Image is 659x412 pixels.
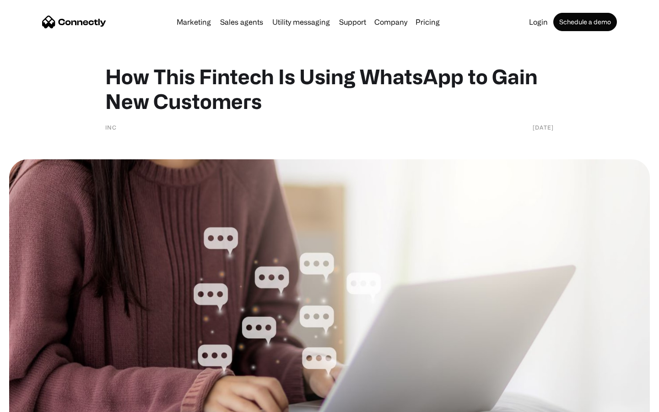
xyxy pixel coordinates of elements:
[105,123,117,132] div: INC
[216,18,267,26] a: Sales agents
[9,396,55,409] aside: Language selected: English
[105,64,554,114] h1: How This Fintech Is Using WhatsApp to Gain New Customers
[173,18,215,26] a: Marketing
[553,13,617,31] a: Schedule a demo
[335,18,370,26] a: Support
[374,16,407,28] div: Company
[525,18,551,26] a: Login
[269,18,334,26] a: Utility messaging
[412,18,443,26] a: Pricing
[533,123,554,132] div: [DATE]
[18,396,55,409] ul: Language list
